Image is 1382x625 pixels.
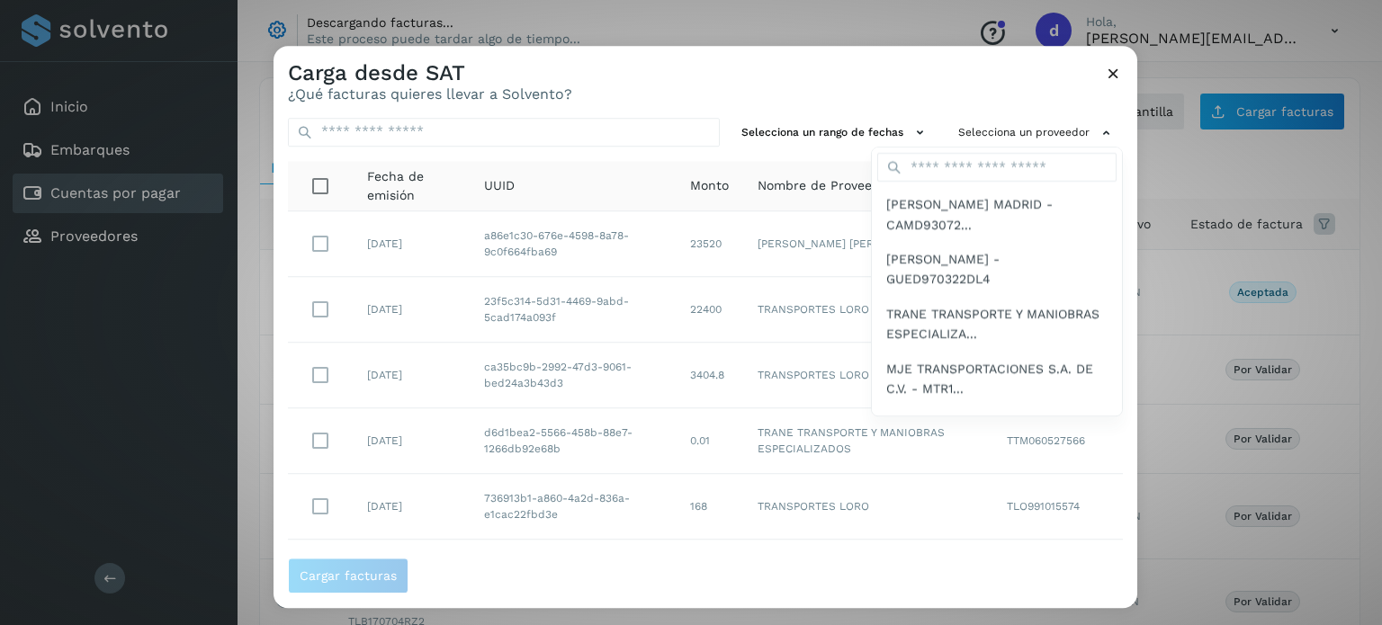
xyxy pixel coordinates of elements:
span: [PERSON_NAME] MADRID - CAMD93072... [886,195,1108,236]
span: WEXPRESS S.A. DE C.V. - WEX140526262 [886,414,1108,454]
span: TRANE TRANSPORTE Y MANIOBRAS ESPECIALIZA... [886,304,1108,344]
div: DANIEL GUAJARDO ESPINO - GUED970322DL4 [872,242,1122,297]
div: MJE TRANSPORTACIONES S.A. DE C.V. - MTR181023MD2 [872,352,1122,406]
div: TRANE TRANSPORTE Y MANIOBRAS ESPECIALIZADOS S.A. DE C.V. - TTM060527566 [872,297,1122,352]
div: WEXPRESS S.A. DE C.V. - WEX140526262 [872,406,1122,461]
span: [PERSON_NAME] - GUED970322DL4 [886,249,1108,290]
span: MJE TRANSPORTACIONES S.A. DE C.V. - MTR1... [886,359,1108,399]
div: DAVID ARTURO CARRILLO MADRID - CAMD930721TN1 [872,188,1122,243]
